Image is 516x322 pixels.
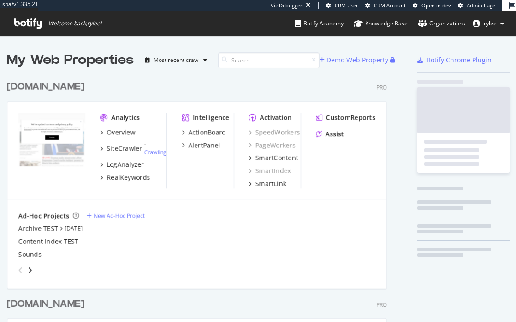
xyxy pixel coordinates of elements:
[182,140,220,150] a: AlertPanel
[376,301,387,309] div: Pro
[7,80,88,94] a: [DOMAIN_NAME]
[218,52,320,68] input: Search
[295,19,344,28] div: Botify Academy
[154,57,200,63] div: Most recent crawl
[326,2,358,9] a: CRM User
[18,250,42,259] a: Sounds
[325,129,344,139] div: Assist
[465,16,511,31] button: rylee
[107,160,144,169] div: LogAnalyzer
[315,129,344,139] a: Assist
[7,51,134,69] div: My Web Properties
[87,212,145,219] a: New Ad-Hoc Project
[144,140,166,156] div: -
[374,2,406,9] span: CRM Account
[188,140,220,150] div: AlertPanel
[418,19,465,28] div: Organizations
[417,55,492,65] a: Botify Chrome Plugin
[144,148,166,156] a: Crawling
[107,173,150,182] div: RealKeywords
[27,266,33,275] div: angle-right
[94,212,145,219] div: New Ad-Hoc Project
[15,263,27,278] div: angle-left
[100,140,166,156] a: SiteCrawler- Crawling
[320,56,390,64] a: Demo Web Property
[107,128,135,137] div: Overview
[100,128,135,137] a: Overview
[320,53,390,67] button: Demo Web Property
[335,2,358,9] span: CRM User
[182,128,226,137] a: ActionBoard
[255,153,298,163] div: SmartContent
[255,179,286,188] div: SmartLink
[418,11,465,36] a: Organizations
[100,173,150,182] a: RealKeywords
[260,113,291,122] div: Activation
[458,2,495,9] a: Admin Page
[7,298,84,311] div: [DOMAIN_NAME]
[376,84,387,91] div: Pro
[249,140,295,150] a: PageWorkers
[467,2,495,9] span: Admin Page
[427,55,492,65] div: Botify Chrome Plugin
[48,20,101,27] span: Welcome back, rylee !
[271,2,304,9] div: Viz Debugger:
[421,2,451,9] span: Open in dev
[249,153,298,163] a: SmartContent
[354,11,408,36] a: Knowledge Base
[354,19,408,28] div: Knowledge Base
[365,2,406,9] a: CRM Account
[7,298,88,311] a: [DOMAIN_NAME]
[295,11,344,36] a: Botify Academy
[65,225,83,232] a: [DATE]
[193,113,229,122] div: Intelligence
[249,166,291,176] a: SmartIndex
[413,2,451,9] a: Open in dev
[18,237,78,246] a: Content Index TEST
[7,80,84,94] div: [DOMAIN_NAME]
[100,160,144,169] a: LogAnalyzer
[18,224,58,233] a: Archive TEST
[249,128,300,137] a: SpeedWorkers
[326,113,375,122] div: CustomReports
[249,179,286,188] a: SmartLink
[107,144,142,153] div: SiteCrawler
[326,55,388,65] div: Demo Web Property
[18,211,69,220] div: Ad-Hoc Projects
[18,113,85,166] img: www.bbc.com
[484,19,497,27] span: rylee
[111,113,140,122] div: Analytics
[188,128,226,137] div: ActionBoard
[141,53,211,67] button: Most recent crawl
[315,113,375,122] a: CustomReports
